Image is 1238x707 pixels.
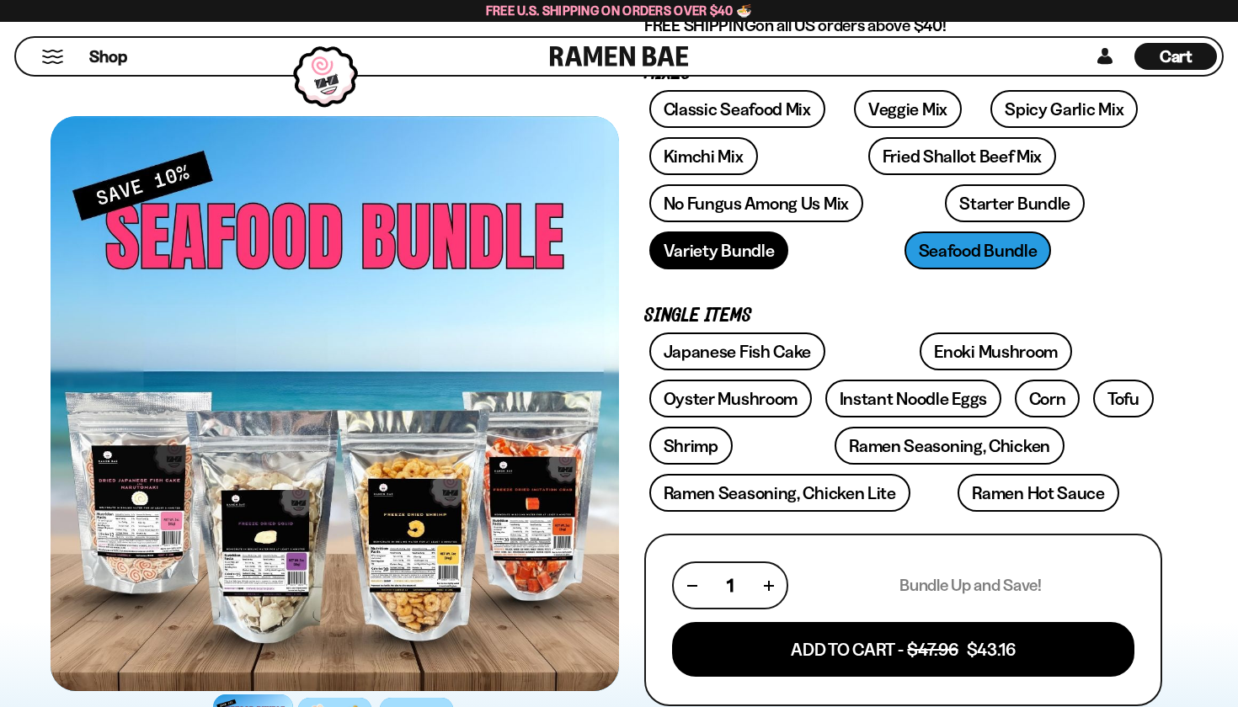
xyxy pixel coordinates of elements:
span: Cart [1160,46,1193,66]
span: 1 [727,575,734,596]
a: Shrimp [649,427,733,465]
button: Mobile Menu Trigger [41,50,64,64]
a: Ramen Seasoning, Chicken [835,427,1065,465]
p: Bundle Up and Save! [899,575,1042,596]
div: Cart [1134,38,1217,75]
a: Variety Bundle [649,231,789,269]
a: Classic Seafood Mix [649,90,825,128]
a: Instant Noodle Eggs [825,380,1001,417]
span: Shop [89,45,127,68]
a: Starter Bundle [945,184,1085,222]
a: Corn [1015,380,1081,417]
a: Ramen Seasoning, Chicken Lite [649,474,910,512]
a: Japanese Fish Cake [649,332,826,370]
a: Veggie Mix [854,90,962,128]
a: Fried Shallot Beef Mix [868,137,1056,175]
button: Add To Cart - $47.96 $43.16 [672,622,1134,677]
a: Tofu [1093,380,1154,417]
a: Spicy Garlic Mix [990,90,1138,128]
a: Enoki Mushroom [920,332,1072,370]
a: Shop [89,43,127,70]
a: No Fungus Among Us Mix [649,184,863,222]
a: Kimchi Mix [649,137,758,175]
span: Free U.S. Shipping on Orders over $40 🍜 [486,3,753,19]
a: Ramen Hot Sauce [958,474,1119,512]
a: Oyster Mushroom [649,380,813,417]
p: Single Items [644,308,1162,324]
